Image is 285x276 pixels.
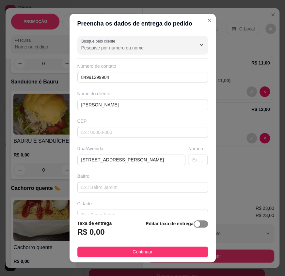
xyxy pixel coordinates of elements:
[77,118,208,124] div: CEP
[70,14,216,33] header: Preencha os dados de entrega do pedido
[77,182,208,193] input: Ex.: Bairro Jardim
[196,40,207,50] button: Show suggestions
[77,63,208,69] div: Número de contato
[81,38,118,44] label: Busque pelo cliente
[77,227,105,237] h3: R$ 0,00
[204,15,214,26] button: Close
[77,100,208,110] input: Ex.: João da Silva
[188,145,208,152] div: Número
[77,200,208,207] div: Cidade
[77,72,208,83] input: Ex.: (11) 9 8888-9999
[77,247,208,257] button: Continuar
[77,210,208,220] input: Ex.: Santo André
[77,221,112,226] strong: Taxa de entrega
[77,173,208,179] div: Bairro
[146,221,193,226] strong: Editar taxa de entrega
[188,155,208,165] input: Ex.: 44
[81,45,186,51] input: Busque pelo cliente
[77,155,186,165] input: Ex.: Rua Oscar Freire
[133,248,152,255] span: Continuar
[77,127,208,138] input: Ex.: 00000-000
[77,90,208,97] div: Nome do cliente
[77,145,186,152] div: Rua/Avenida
